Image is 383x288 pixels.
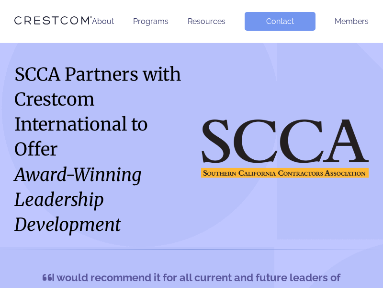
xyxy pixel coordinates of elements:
[133,17,169,26] a: Programs
[201,120,369,178] img: Southern California Contractors Association Logo
[188,17,225,26] a: Resources
[335,17,369,26] a: Members
[14,62,182,237] h1: SCCA Partners with Crestcom International to Offer
[245,12,315,31] a: Contact
[14,164,142,236] i: Award-Winning Leadership Development
[92,17,114,26] a: About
